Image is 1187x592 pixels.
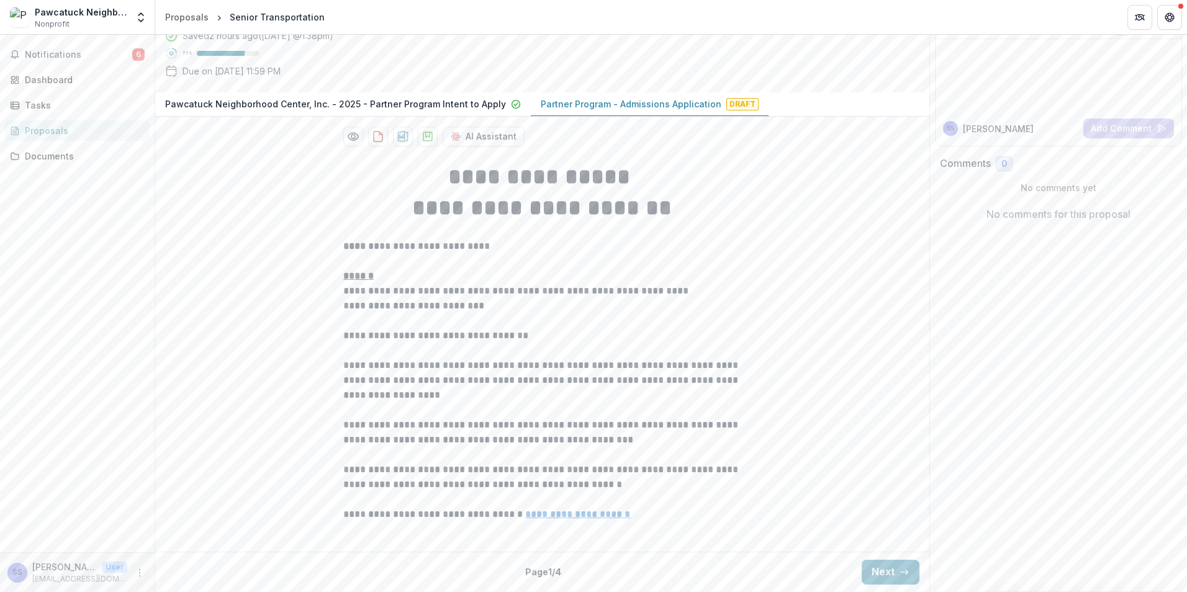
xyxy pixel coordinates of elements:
[25,150,140,163] div: Documents
[1083,119,1174,138] button: Add Comment
[418,127,438,146] button: download-proposal
[183,49,192,58] p: 77 %
[25,50,132,60] span: Notifications
[368,127,388,146] button: download-proposal
[443,127,525,146] button: AI Assistant
[32,560,97,573] p: [PERSON_NAME]
[165,11,209,24] div: Proposals
[525,565,561,578] p: Page 1 / 4
[32,573,127,585] p: [EMAIL_ADDRESS][DOMAIN_NAME]
[230,11,325,24] div: Senior Transportation
[393,127,413,146] button: download-proposal
[10,7,30,27] img: Pawcatuck Neighborhood Center, Inc.
[541,97,721,110] p: Partner Program - Admissions Application
[35,6,127,19] div: Pawcatuck Neighborhood Center, Inc.
[986,207,1131,222] p: No comments for this proposal
[1157,5,1182,30] button: Get Help
[35,19,70,30] span: Nonprofit
[940,181,1178,194] p: No comments yet
[132,565,147,580] button: More
[940,158,991,169] h2: Comments
[947,125,954,132] div: Susan Sedensky
[25,124,140,137] div: Proposals
[5,95,150,115] a: Tasks
[25,73,140,86] div: Dashboard
[165,97,506,110] p: Pawcatuck Neighborhood Center, Inc. - 2025 - Partner Program Intent to Apply
[132,5,150,30] button: Open entity switcher
[5,146,150,166] a: Documents
[183,65,281,78] p: Due on [DATE] 11:59 PM
[726,98,759,110] span: Draft
[5,70,150,90] a: Dashboard
[160,8,214,26] a: Proposals
[160,8,330,26] nav: breadcrumb
[343,127,363,146] button: Preview d1863dfe-a107-4c2f-a2b2-3373975ef68c-1.pdf
[183,29,333,42] div: Saved 2 hours ago ( [DATE] @ 1:38pm )
[5,120,150,141] a: Proposals
[5,45,150,65] button: Notifications6
[963,122,1034,135] p: [PERSON_NAME]
[862,560,919,585] button: Next
[1001,159,1007,169] span: 0
[1127,5,1152,30] button: Partners
[102,562,127,573] p: User
[12,568,22,576] div: Susan Sedensky
[132,48,145,61] span: 6
[25,99,140,112] div: Tasks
